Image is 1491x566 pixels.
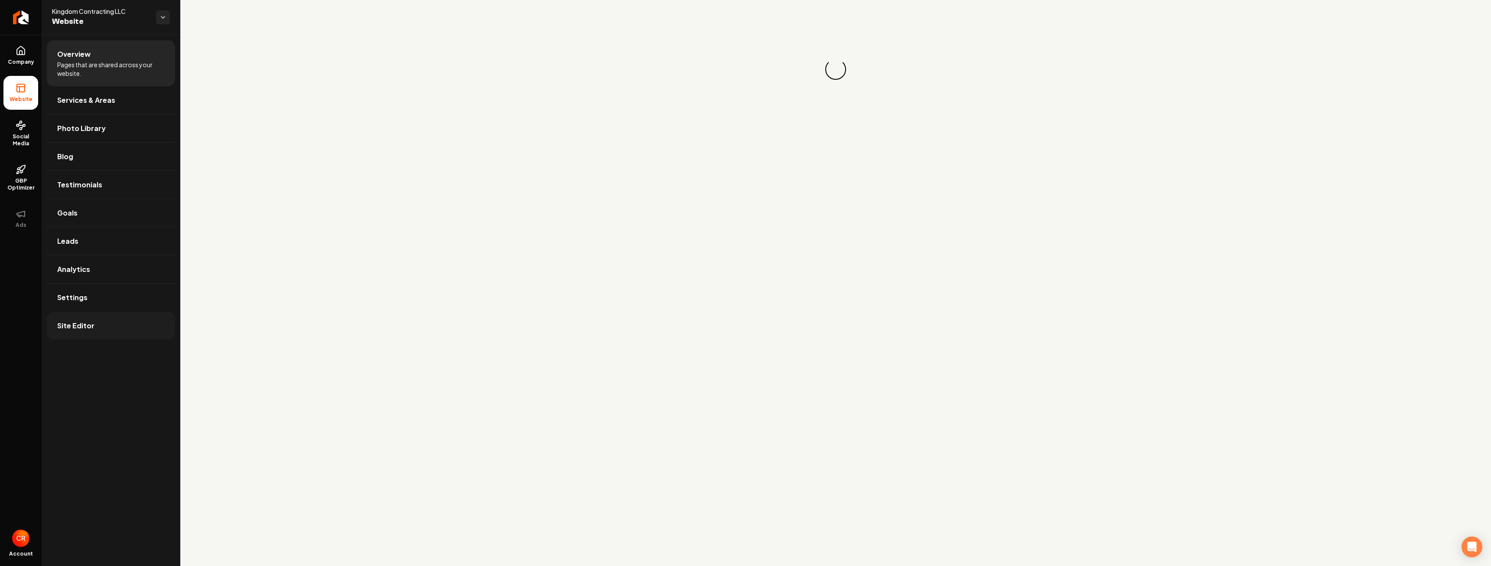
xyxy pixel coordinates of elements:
[57,49,91,59] span: Overview
[57,292,88,303] span: Settings
[47,312,175,340] a: Site Editor
[47,86,175,114] a: Services & Areas
[1462,537,1482,557] div: Open Intercom Messenger
[57,236,78,246] span: Leads
[47,171,175,199] a: Testimonials
[57,60,165,78] span: Pages that are shared across your website.
[9,550,33,557] span: Account
[47,227,175,255] a: Leads
[3,39,38,72] a: Company
[47,255,175,283] a: Analytics
[57,123,106,134] span: Photo Library
[52,16,149,28] span: Website
[47,143,175,170] a: Blog
[3,202,38,236] button: Ads
[3,113,38,154] a: Social Media
[57,180,102,190] span: Testimonials
[57,264,90,275] span: Analytics
[47,284,175,311] a: Settings
[12,530,29,547] img: Christian Rosario
[12,222,30,229] span: Ads
[825,59,846,80] div: Loading
[6,96,36,103] span: Website
[4,59,38,65] span: Company
[12,530,29,547] button: Open user button
[47,199,175,227] a: Goals
[57,321,94,331] span: Site Editor
[47,115,175,142] a: Photo Library
[57,208,78,218] span: Goals
[3,133,38,147] span: Social Media
[3,157,38,198] a: GBP Optimizer
[57,151,73,162] span: Blog
[57,95,115,105] span: Services & Areas
[52,7,149,16] span: Kingdom Contracting LLC
[13,10,29,24] img: Rebolt Logo
[3,177,38,191] span: GBP Optimizer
